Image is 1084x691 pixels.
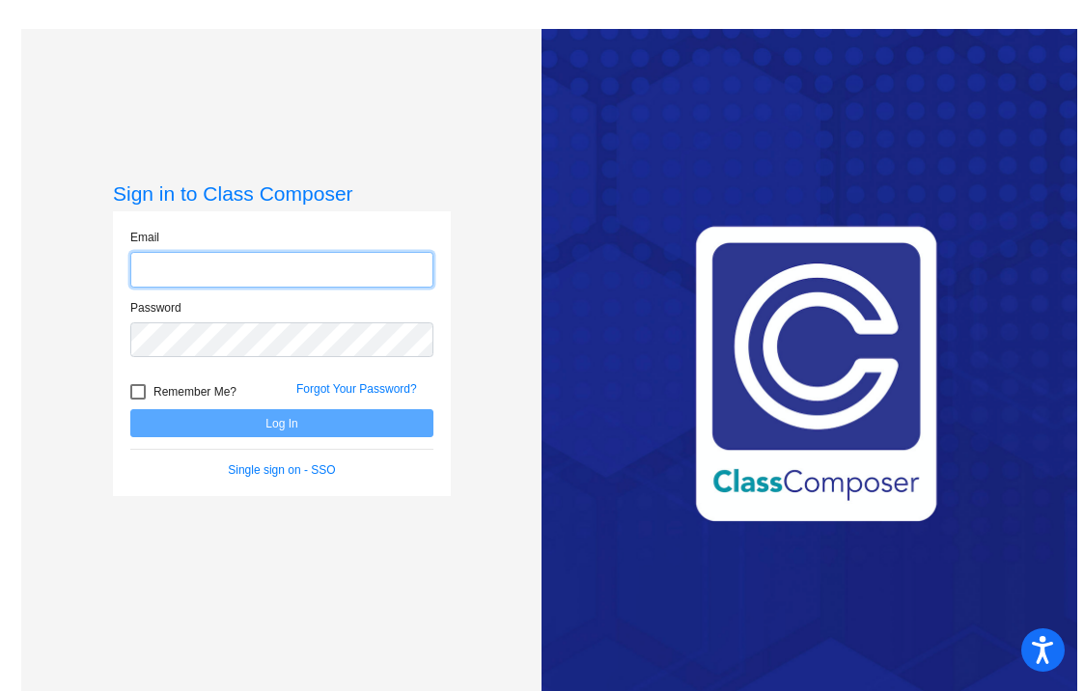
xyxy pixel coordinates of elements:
[228,463,335,477] a: Single sign on - SSO
[130,229,159,246] label: Email
[130,409,433,437] button: Log In
[153,380,236,403] span: Remember Me?
[113,181,451,206] h3: Sign in to Class Composer
[296,382,417,396] a: Forgot Your Password?
[130,299,181,317] label: Password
